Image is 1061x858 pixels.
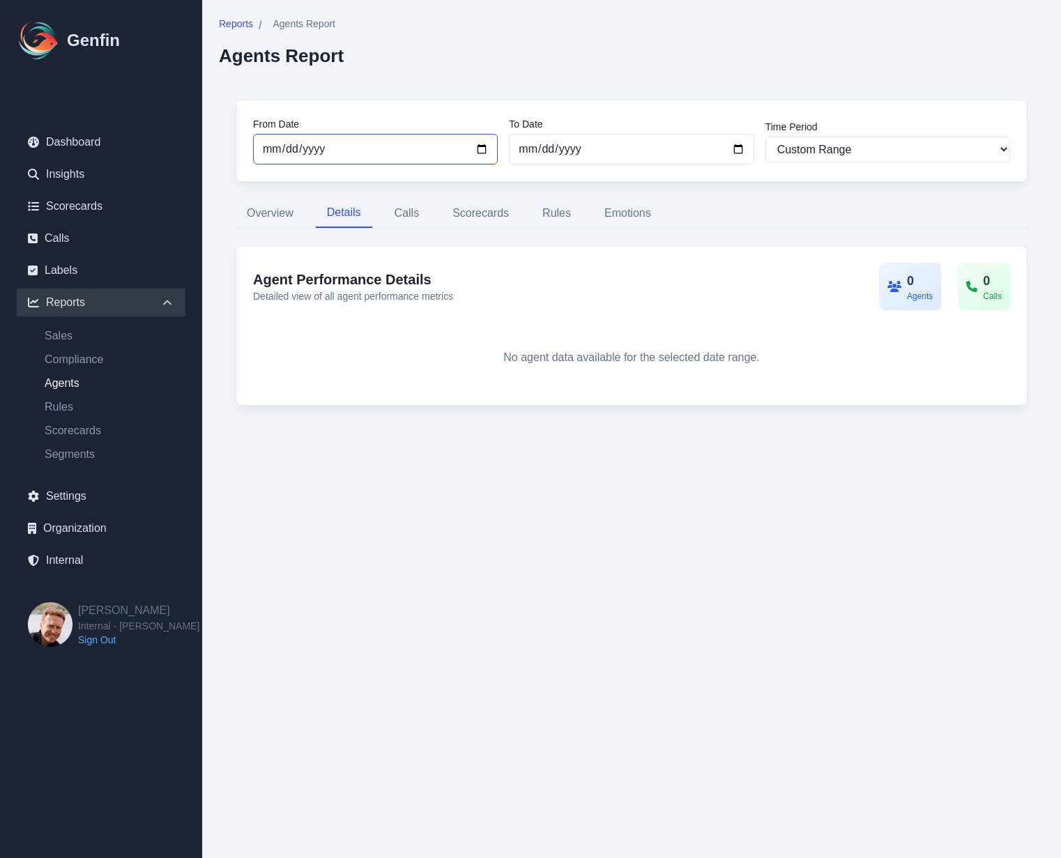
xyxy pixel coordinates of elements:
[907,271,933,291] div: 0
[17,256,185,284] a: Labels
[17,289,185,316] div: Reports
[441,199,520,228] button: Scorecards
[33,446,185,463] a: Segments
[219,17,253,31] span: Reports
[983,271,1002,291] div: 0
[78,619,199,633] span: Internal - [PERSON_NAME]
[17,160,185,188] a: Insights
[253,117,498,131] label: From Date
[383,199,431,228] button: Calls
[219,45,344,66] h2: Agents Report
[253,327,1010,388] div: No agent data available for the selected date range.
[17,128,185,156] a: Dashboard
[67,29,120,52] h1: Genfin
[33,328,185,344] a: Sales
[509,117,754,131] label: To Date
[531,199,582,228] button: Rules
[259,17,261,34] span: /
[983,291,1002,302] div: Calls
[219,17,253,34] a: Reports
[33,422,185,439] a: Scorecards
[17,514,185,542] a: Organization
[273,17,335,31] span: Agents Report
[78,633,199,647] a: Sign Out
[17,192,185,220] a: Scorecards
[253,289,453,303] p: Detailed view of all agent performance metrics
[33,375,185,392] a: Agents
[17,546,185,574] a: Internal
[33,351,185,368] a: Compliance
[907,291,933,302] div: Agents
[33,399,185,415] a: Rules
[17,224,185,252] a: Calls
[28,602,72,647] img: Brian Dunagan
[78,602,199,619] h2: [PERSON_NAME]
[236,199,305,228] button: Overview
[17,482,185,510] a: Settings
[316,199,372,228] button: Details
[17,18,61,63] img: Logo
[593,199,662,228] button: Emotions
[765,120,1010,134] label: Time Period
[253,270,453,289] h3: Agent Performance Details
